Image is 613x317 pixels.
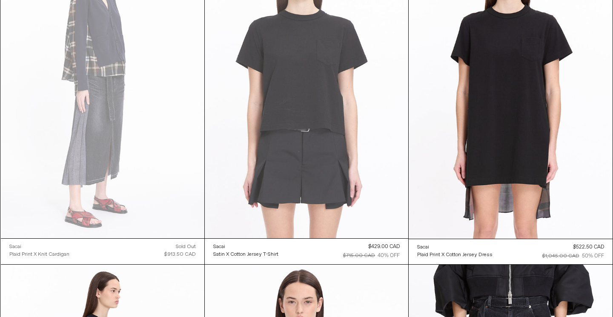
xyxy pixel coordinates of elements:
a: Satin x Cotton Jersey T-Shirt [213,251,278,258]
a: Sacai [417,243,493,251]
a: Plaid Print x Knit Cardigan [9,251,69,258]
a: Sacai [9,243,69,251]
div: Sold out [176,243,196,251]
div: Plaid Print x Cotton Jersey Dress [417,251,493,259]
div: $522.50 CAD [573,243,604,251]
div: Sacai [417,244,429,251]
div: $429.00 CAD [368,243,400,251]
div: $913.50 CAD [164,251,196,258]
div: Sacai [9,243,21,251]
div: 50% OFF [582,252,604,260]
div: Sacai [213,243,225,251]
a: Plaid Print x Cotton Jersey Dress [417,251,493,259]
a: Sacai [213,243,278,251]
div: 40% OFF [378,252,400,260]
div: $715.00 CAD [343,252,375,260]
div: $1,045.00 CAD [542,252,579,260]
